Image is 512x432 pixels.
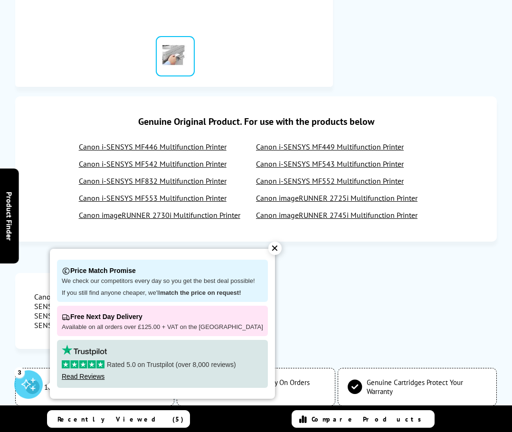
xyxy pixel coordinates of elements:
a: Canon i-SENSYS MF553 Multifunction Printer [79,193,227,203]
a: Read Reviews [62,373,104,380]
p: Free Next Day Delivery [62,310,263,323]
a: Canon i-SENSYS MF446 Multifunction Printer [79,142,227,151]
a: Canon imageRUNNER 2745i Multifunction Printer [256,210,417,220]
a: Canon i-SENSYS MF832 Multifunction Printer [79,176,227,186]
p: Rated 5.0 on Trustpilot (over 8,000 reviews) [62,360,263,369]
a: Recently Viewed (5) [47,410,190,428]
span: 100% Genuine Manufacturer Cartridges [44,383,163,392]
span: Recently Viewed (5) [57,415,184,423]
strong: match the price on request! [160,289,241,296]
a: Compare Products [292,410,435,428]
img: trustpilot rating [62,345,107,356]
div: Canon Card Reader-F1 for Canon 2725i, 2730i, 2745i, i-SENSYS MF446, i-SENSYS MF449, i-SENSYS MF54... [34,292,232,330]
a: Canon imageRUNNER 2725i Multifunction Printer [256,193,417,203]
div: 3 [14,367,25,377]
a: Canon i-SENSYS MF542 Multifunction Printer [79,159,227,169]
p: We check our competitors every day so you get the best deal possible! [62,277,263,285]
div: ✕ [268,242,282,255]
a: Canon imageRUNNER 2730i Multifunction Printer [79,210,240,220]
span: Compare Products [312,415,427,423]
a: Canon i-SENSYS MF449 Multifunction Printer [256,142,404,151]
img: stars-5.svg [62,360,104,368]
span: Product Finder [5,192,14,241]
a: Canon i-SENSYS MF543 Multifunction Printer [256,159,404,169]
a: Canon i-SENSYS MF552 Multifunction Printer [256,176,404,186]
p: Available on all orders over £125.00 + VAT on the [GEOGRAPHIC_DATA] [62,323,263,331]
div: Genuine Original Product. For use with the products below [25,106,487,137]
p: If you still find anyone cheaper, we'll [62,289,263,297]
p: Price Match Promise [62,264,263,277]
span: Genuine Cartridges Protect Your Warranty [367,378,486,396]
